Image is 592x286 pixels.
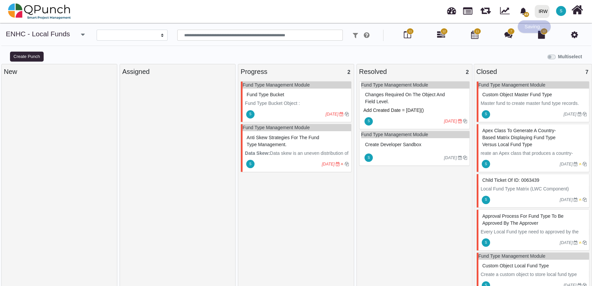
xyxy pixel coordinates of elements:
[482,160,490,168] span: Shafee.jan
[517,5,529,17] div: Notification
[552,0,570,22] a: S
[558,54,582,59] b: Multiselect
[246,110,255,119] span: Shafee.jan
[241,67,351,77] div: Progress
[359,67,470,77] div: Resolved
[518,20,550,33] div: Saving...
[482,238,490,247] span: Shafee.jan
[365,142,421,147] span: #82164
[246,160,255,168] span: Shafee.jan
[364,32,369,39] i: e.g: punch or !ticket or &Category or #label or @username or $priority or *iteration or ^addition...
[4,67,115,77] div: New
[122,67,233,77] div: Assigned
[6,30,70,38] a: ENHC - Local Funds
[497,0,516,22] div: Dynamic Report
[485,113,487,116] span: S
[463,119,467,123] i: Clone
[345,162,349,166] i: Clone
[10,52,44,62] button: Create Punch
[585,69,588,75] span: 7
[556,6,566,16] span: Shafee.jan
[466,69,469,75] span: 2
[583,198,587,202] i: Clone
[560,197,573,202] i: [DATE]
[564,112,577,117] i: [DATE]
[579,162,582,166] i: Medium
[578,112,582,116] i: Due Date
[463,156,467,160] i: Clone
[8,1,71,21] img: qpunch-sp.fa6292f.png
[560,9,562,13] span: S
[485,162,487,166] span: S
[481,100,587,107] p: Master fund to create master fund type records.
[520,8,527,15] svg: bell fill
[480,3,491,14] span: Releases
[245,150,270,156] strong: Data Skew:
[437,31,445,39] i: Gantt
[471,31,478,39] i: Calendar
[485,241,487,244] span: S
[444,155,457,160] i: [DATE]
[367,156,370,159] span: S
[444,119,457,124] i: [DATE]
[361,82,428,88] a: Fund Type Management Module
[447,4,456,14] span: Dashboard
[478,253,545,259] a: Fund Type Management Module
[539,6,548,17] div: IRW
[249,113,252,116] span: S
[482,213,564,226] span: #79417
[583,112,587,116] i: Clone
[583,241,587,245] i: Clone
[482,263,549,268] span: #80761
[341,162,343,166] i: High
[364,153,373,162] span: Shafee.jan
[481,271,587,285] p: Create a custom object to store local fund type information, associated with a master fund type.
[583,162,587,166] i: Clone
[560,240,573,245] i: [DATE]
[482,92,552,97] span: #80760
[510,29,512,34] span: 7
[325,112,338,117] i: [DATE]
[560,162,573,166] i: [DATE]
[249,162,252,166] span: S
[367,120,370,123] span: S
[482,110,490,119] span: Shafee.jan
[574,241,578,245] i: Due Date
[442,29,446,34] span: 12
[247,135,319,147] span: #80624
[485,198,487,201] span: S
[579,198,582,202] i: Medium
[538,31,545,39] i: Document Library
[408,29,412,34] span: 11
[437,33,445,39] a: 12
[476,29,479,34] span: 11
[482,177,539,183] span: #79418
[247,92,284,97] span: #80762
[347,69,350,75] span: 2
[478,82,545,88] a: Fund Type Management Module
[574,198,578,202] i: Due Date
[482,128,556,147] span: #79419
[404,31,411,39] i: Board
[458,156,462,160] i: Due Date
[339,112,343,116] i: Due Date
[345,112,349,116] i: Clone
[504,31,512,39] i: Punch Discussion
[524,12,529,17] span: 43
[245,150,348,164] p: Data skew is an uneven distribution of data that causes imbalanced processing.
[361,132,428,137] a: Fund Type Management Module
[571,4,583,16] i: Home
[364,117,373,126] span: Shafee.jan
[243,125,309,130] a: Fund Type Management Module
[476,67,589,77] div: Closed
[482,196,490,204] span: Shafee.jan
[532,0,552,22] a: IRW
[336,162,340,166] i: Due Date
[458,119,462,123] i: Due Date
[365,92,445,104] span: #81604
[579,241,582,245] i: Medium
[516,0,532,21] a: bell fill43
[363,108,424,113] span: Add Created Date = [DATE]()
[243,82,309,88] a: Fund Type Management Module
[574,162,578,166] i: Due Date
